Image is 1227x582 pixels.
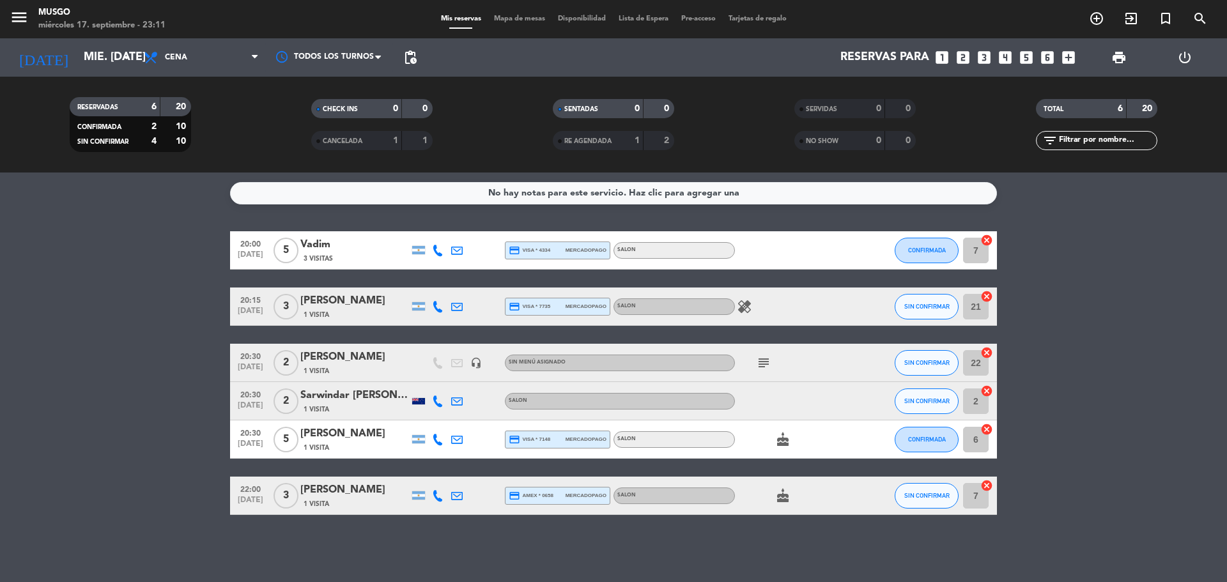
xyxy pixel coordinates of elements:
[488,186,739,201] div: No hay notas para este servicio. Haz clic para agregar una
[1018,49,1035,66] i: looks_5
[274,388,298,414] span: 2
[775,488,791,503] i: cake
[906,136,913,145] strong: 0
[1123,11,1139,26] i: exit_to_app
[304,443,329,453] span: 1 Visita
[422,104,430,113] strong: 0
[235,292,266,307] span: 20:15
[612,15,675,22] span: Lista de Espera
[664,136,672,145] strong: 2
[393,136,398,145] strong: 1
[806,106,837,112] span: SERVIDAS
[617,303,636,309] span: SALON
[509,245,550,256] span: visa * 4334
[1192,11,1208,26] i: search
[176,137,189,146] strong: 10
[235,250,266,265] span: [DATE]
[906,104,913,113] strong: 0
[509,434,550,445] span: visa * 7148
[77,104,118,111] span: RESERVADAS
[77,139,128,145] span: SIN CONFIRMAR
[274,294,298,319] span: 3
[552,15,612,22] span: Disponibilidad
[997,49,1014,66] i: looks_4
[895,350,959,376] button: SIN CONFIRMAR
[274,238,298,263] span: 5
[840,51,929,64] span: Reservas para
[300,293,409,309] div: [PERSON_NAME]
[1089,11,1104,26] i: add_circle_outline
[980,423,993,436] i: cancel
[895,294,959,319] button: SIN CONFIRMAR
[904,397,950,404] span: SIN CONFIRMAR
[235,481,266,496] span: 22:00
[1111,50,1127,65] span: print
[564,106,598,112] span: SENTADAS
[165,53,187,62] span: Cena
[722,15,793,22] span: Tarjetas de regalo
[617,493,636,498] span: SALON
[235,440,266,454] span: [DATE]
[509,301,520,312] i: credit_card
[151,122,157,131] strong: 2
[235,425,266,440] span: 20:30
[304,254,333,264] span: 3 Visitas
[422,136,430,145] strong: 1
[895,238,959,263] button: CONFIRMADA
[403,50,418,65] span: pending_actions
[323,106,358,112] span: CHECK INS
[566,435,606,443] span: mercadopago
[235,363,266,378] span: [DATE]
[980,479,993,492] i: cancel
[151,102,157,111] strong: 6
[304,404,329,415] span: 1 Visita
[235,236,266,250] span: 20:00
[564,138,612,144] span: RE AGENDADA
[274,350,298,376] span: 2
[304,499,329,509] span: 1 Visita
[274,483,298,509] span: 3
[675,15,722,22] span: Pre-acceso
[756,355,771,371] i: subject
[77,124,121,130] span: CONFIRMADA
[566,246,606,254] span: mercadopago
[876,136,881,145] strong: 0
[176,122,189,131] strong: 10
[908,247,946,254] span: CONFIRMADA
[470,357,482,369] i: headset_mic
[509,301,550,312] span: visa * 7735
[1042,133,1058,148] i: filter_list
[635,136,640,145] strong: 1
[10,8,29,31] button: menu
[1142,104,1155,113] strong: 20
[1177,50,1192,65] i: power_settings_new
[895,427,959,452] button: CONFIRMADA
[664,104,672,113] strong: 0
[617,436,636,441] span: SALON
[151,137,157,146] strong: 4
[176,102,189,111] strong: 20
[509,490,553,502] span: amex * 0658
[119,50,134,65] i: arrow_drop_down
[1158,11,1173,26] i: turned_in_not
[908,436,946,443] span: CONFIRMADA
[1044,106,1063,112] span: TOTAL
[566,302,606,310] span: mercadopago
[1039,49,1056,66] i: looks_6
[980,290,993,303] i: cancel
[509,434,520,445] i: credit_card
[235,387,266,401] span: 20:30
[235,307,266,321] span: [DATE]
[934,49,950,66] i: looks_one
[1058,134,1157,148] input: Filtrar por nombre...
[980,234,993,247] i: cancel
[300,387,409,404] div: Sarwindar [PERSON_NAME]
[304,310,329,320] span: 1 Visita
[1060,49,1077,66] i: add_box
[955,49,971,66] i: looks_two
[895,388,959,414] button: SIN CONFIRMAR
[300,236,409,253] div: Vadim
[488,15,552,22] span: Mapa de mesas
[635,104,640,113] strong: 0
[393,104,398,113] strong: 0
